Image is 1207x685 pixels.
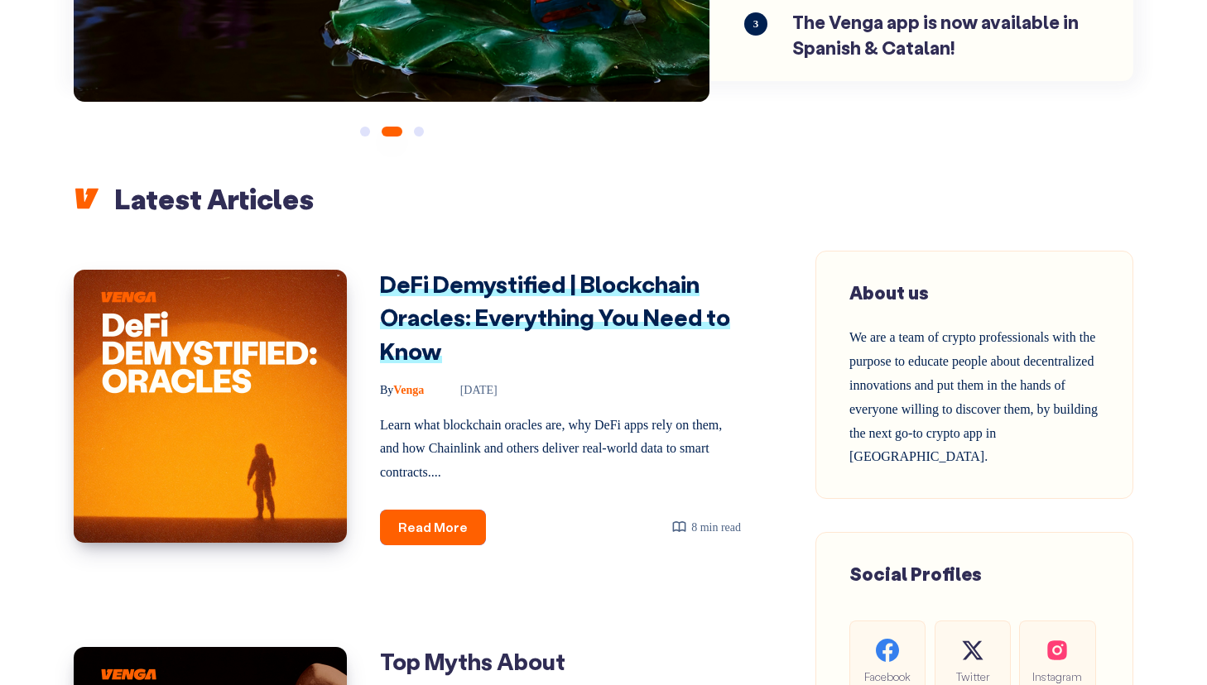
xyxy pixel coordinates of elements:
span: We are a team of crypto professionals with the purpose to educate people about decentralized inno... [849,330,1098,463]
time: [DATE] [437,384,498,396]
img: Image of: DeFi Demystified | Blockchain Oracles: Everything You Need to Know [74,270,347,543]
p: Learn what blockchain oracles are, why DeFi apps rely on them, and how Chainlink and others deliv... [380,414,741,485]
span: 3 [744,12,767,36]
div: 8 min read [671,517,741,538]
button: 2 of 3 [382,127,402,137]
span: Social Profiles [849,562,982,586]
span: About us [849,280,929,304]
span: By [380,384,393,396]
h2: Latest Articles [74,180,1133,217]
button: 1 of 3 [360,127,370,137]
a: Read More [380,510,486,545]
span: Venga [380,384,424,396]
button: 3 of 3 [414,127,424,137]
a: DeFi Demystified | Blockchain Oracles: Everything You Need to Know [380,269,730,366]
a: ByVenga [380,384,427,396]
